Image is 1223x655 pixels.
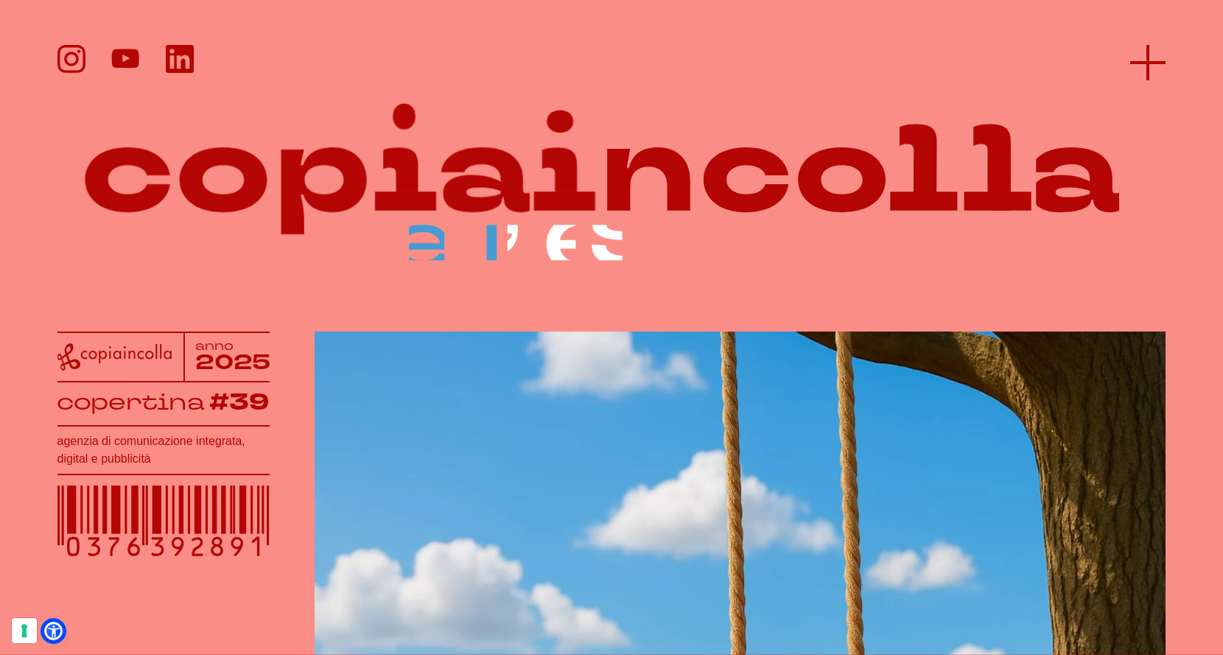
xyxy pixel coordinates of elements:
h1: agenzia di comunicazione integrata, digital e pubblicità [57,432,270,468]
tspan: 2025 [195,348,271,376]
tspan: copertina [56,387,205,416]
a: Open Accessibility Menu [44,622,63,640]
tspan: anno [195,338,234,354]
tspan: #39 [209,387,269,418]
button: Le tue preferenze relative al consenso per le tecnologie di tracciamento [12,618,37,643]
